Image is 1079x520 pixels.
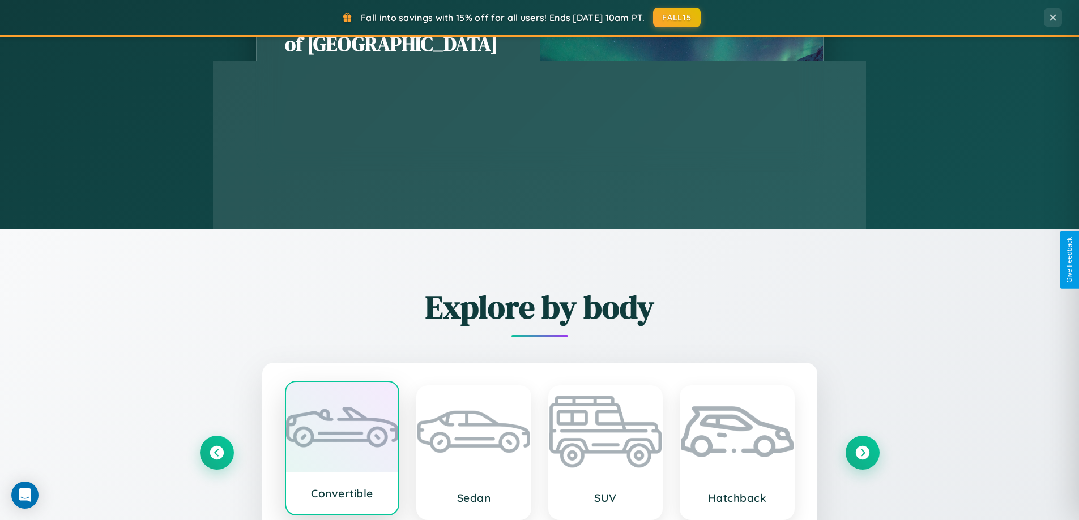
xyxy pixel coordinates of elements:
h3: Sedan [429,491,519,505]
h3: Convertible [297,487,387,500]
span: Fall into savings with 15% off for all users! Ends [DATE] 10am PT. [361,12,645,23]
h3: SUV [561,491,651,505]
h2: Explore by body [200,285,880,329]
p: Discover the Extraordinary Landscapes and Enchanting Secrets on The Road Less Traveled. [285,68,511,100]
button: FALL15 [653,8,701,27]
h3: Hatchback [692,491,782,505]
div: Open Intercom Messenger [11,482,39,509]
div: Read more → [285,118,511,130]
div: Give Feedback [1065,237,1073,283]
h2: Unearthing the Mystique of [GEOGRAPHIC_DATA] [285,6,511,58]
